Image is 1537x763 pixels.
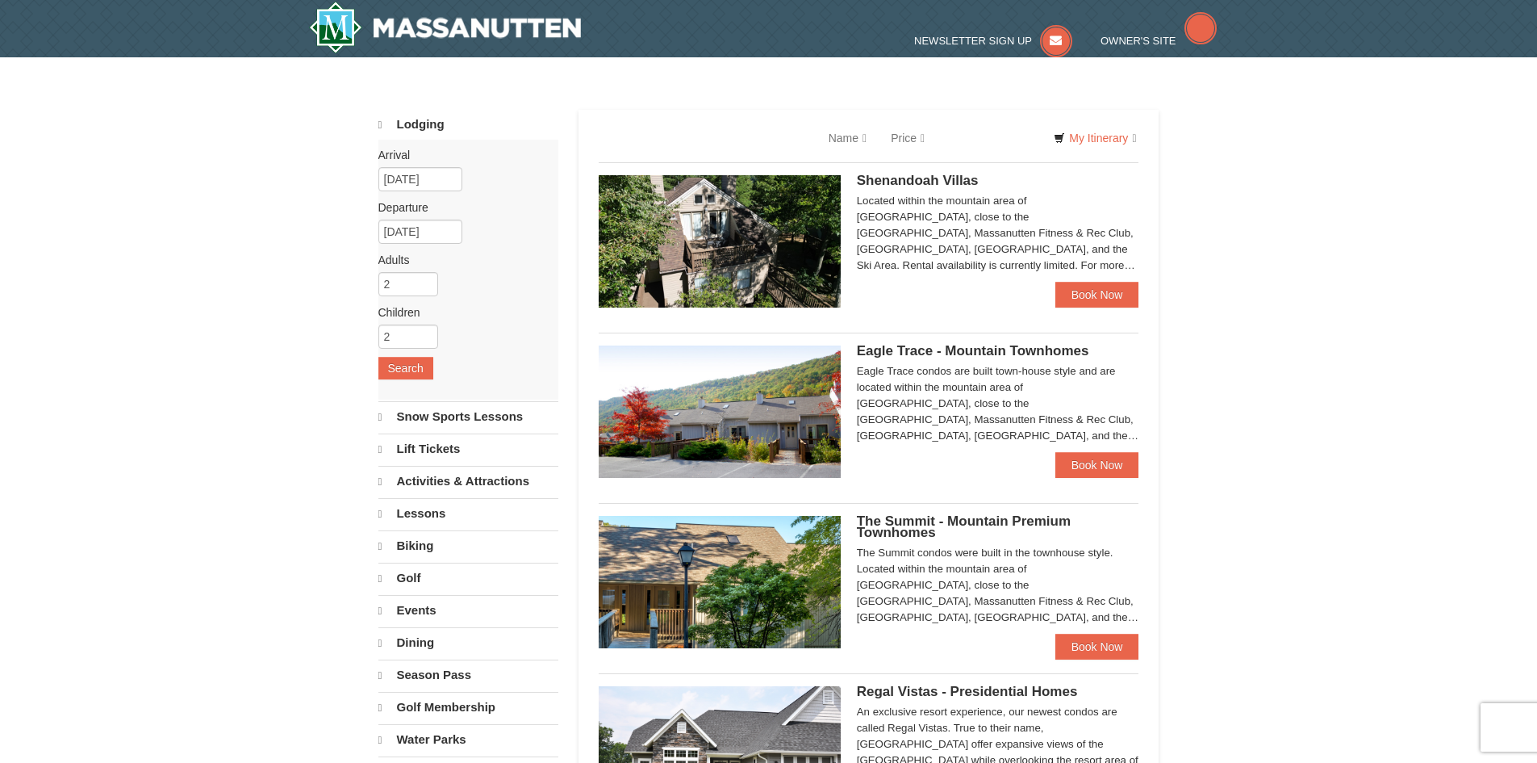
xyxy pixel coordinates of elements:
[378,692,558,723] a: Golf Membership
[914,35,1072,47] a: Newsletter Sign Up
[378,627,558,658] a: Dining
[857,173,979,188] span: Shenandoah Villas
[857,514,1071,540] span: The Summit - Mountain Premium Townhomes
[857,684,1078,699] span: Regal Vistas - Presidential Homes
[378,595,558,626] a: Events
[378,147,546,163] label: Arrival
[378,466,558,497] a: Activities & Attractions
[378,357,433,379] button: Search
[378,498,558,529] a: Lessons
[1043,126,1146,150] a: My Itinerary
[1101,35,1176,47] span: Owner's Site
[599,346,841,478] img: 19218983-1-9b289e55.jpg
[309,2,582,53] a: Massanutten Resort
[378,199,546,216] label: Departure
[1055,452,1139,478] a: Book Now
[378,110,558,140] a: Lodging
[817,122,879,154] a: Name
[1101,35,1217,47] a: Owner's Site
[378,401,558,432] a: Snow Sports Lessons
[599,175,841,308] img: 19219019-2-e70bf45f.jpg
[914,35,1032,47] span: Newsletter Sign Up
[857,545,1139,626] div: The Summit condos were built in the townhouse style. Located within the mountain area of [GEOGRAP...
[378,252,546,268] label: Adults
[309,2,582,53] img: Massanutten Resort Logo
[1055,282,1139,308] a: Book Now
[857,343,1089,358] span: Eagle Trace - Mountain Townhomes
[857,363,1139,444] div: Eagle Trace condos are built town-house style and are located within the mountain area of [GEOGRA...
[857,193,1139,274] div: Located within the mountain area of [GEOGRAPHIC_DATA], close to the [GEOGRAPHIC_DATA], Massanutte...
[879,122,937,154] a: Price
[599,516,841,648] img: 19219034-1-0eee7e00.jpg
[378,660,558,690] a: Season Pass
[378,304,546,321] label: Children
[1055,634,1139,660] a: Book Now
[378,434,558,464] a: Lift Tickets
[378,530,558,561] a: Biking
[378,724,558,755] a: Water Parks
[378,563,558,593] a: Golf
